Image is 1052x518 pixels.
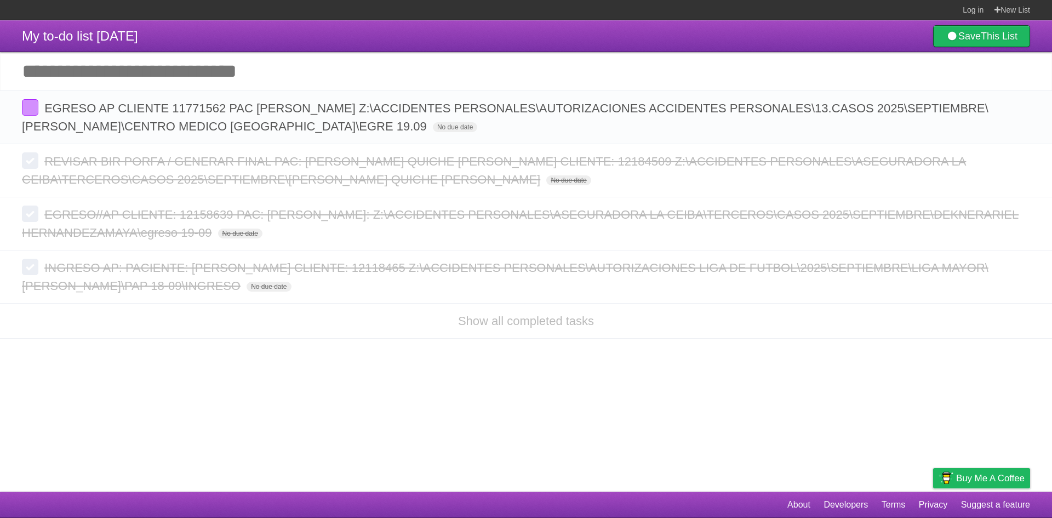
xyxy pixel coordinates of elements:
[22,29,138,43] span: My to-do list [DATE]
[882,494,906,515] a: Terms
[22,208,1019,240] span: EGRESO//AP CLIENTE: 12158639 PAC: [PERSON_NAME]: Z:\ACCIDENTES PERSONALES\ASEGURADORA LA CEIBA\TE...
[956,469,1025,488] span: Buy me a coffee
[22,261,988,293] span: INGRESO AP: PACIENTE: [PERSON_NAME] CLIENTE: 12118465 Z:\ACCIDENTES PERSONALES\AUTORIZACIONES LIG...
[933,25,1030,47] a: SaveThis List
[981,31,1017,42] b: This List
[22,101,988,133] span: EGRESO AP CLIENTE 11771562 PAC [PERSON_NAME] Z:\ACCIDENTES PERSONALES\AUTORIZACIONES ACCIDENTES P...
[919,494,947,515] a: Privacy
[546,175,591,185] span: No due date
[939,469,953,487] img: Buy me a coffee
[824,494,868,515] a: Developers
[433,122,477,132] span: No due date
[961,494,1030,515] a: Suggest a feature
[22,206,38,222] label: Done
[933,468,1030,488] a: Buy me a coffee
[218,229,262,238] span: No due date
[22,99,38,116] label: Done
[787,494,810,515] a: About
[247,282,291,292] span: No due date
[22,259,38,275] label: Done
[458,314,594,328] a: Show all completed tasks
[22,155,966,186] span: REVISAR BIR PORFA / GENERAR FINAL PAC: [PERSON_NAME] QUICHE [PERSON_NAME] CLIENTE: 12184509 Z:\AC...
[22,152,38,169] label: Done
